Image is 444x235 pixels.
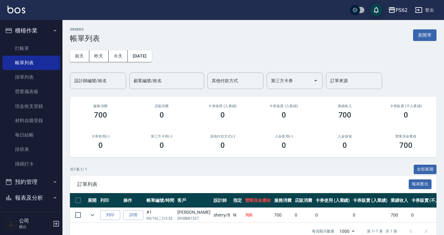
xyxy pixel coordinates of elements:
th: 客戶 [176,193,212,208]
h3: 服務消費 [77,104,124,108]
button: Open [311,76,321,86]
h2: 卡券使用 (入業績) [200,104,246,108]
th: 服務消費 [273,193,293,208]
th: 帳單編號/時間 [145,193,176,208]
button: 前天 [70,50,89,62]
a: 排班表 [2,142,60,157]
a: 掃碼打卡 [2,157,60,171]
h3: 帳單列表 [70,34,100,43]
button: 昨天 [89,50,109,62]
h3: 0 [282,141,286,150]
div: [PERSON_NAME] [177,209,210,216]
td: #1 [145,208,176,222]
button: 預約管理 [2,174,60,190]
h5: 公司 [19,218,51,224]
h2: ORDERS [70,27,100,32]
th: 卡券販賣 (入業績) [351,193,389,208]
button: expand row [88,210,97,220]
h3: 0 [220,141,225,150]
p: 共 1 筆, 1 / 1 [70,167,87,172]
button: 登出 [412,4,437,16]
img: Person [5,217,17,230]
a: 打帳單 [2,41,60,56]
a: 帳單列表 [2,56,60,70]
h3: 0 [220,111,225,119]
a: 每日結帳 [2,128,60,142]
a: 營業儀表板 [2,84,60,99]
td: 700 [389,208,410,222]
td: 0 [293,208,314,222]
button: 新開單 [413,29,437,41]
th: 展開 [86,193,99,208]
h2: 店販消費 [139,104,185,108]
td: sherry /8 [212,208,232,222]
h3: 0 [282,111,286,119]
a: 詳情 [123,210,143,220]
h3: 0 [404,111,408,119]
td: 700 [244,208,273,222]
a: 掛單列表 [2,70,60,84]
th: 業績收入 [389,193,410,208]
td: N [232,208,244,222]
h2: 營業現金應收 [383,134,429,138]
h2: 卡券販賣 (不入業績) [383,104,429,108]
h3: 0 [98,141,103,150]
th: 操作 [122,193,145,208]
h2: 業績收入 [322,104,368,108]
h2: 其他付款方式(-) [200,134,246,138]
h3: 700 [338,111,352,119]
button: 全部展開 [414,165,437,174]
th: 設計師 [212,193,232,208]
h2: 卡券販賣 (入業績) [261,104,307,108]
th: 卡券使用 (入業績) [314,193,352,208]
h3: 0 [343,141,347,150]
span: 訂單列表 [77,181,409,187]
a: 材料自購登錄 [2,113,60,128]
h2: 入金使用(-) [261,134,307,138]
button: 櫃檯作業 [2,22,60,39]
button: 今天 [109,50,128,62]
p: 09/16 (二) 13:32 [146,216,174,221]
img: Logo [7,6,25,13]
th: 營業現金應收 [244,193,273,208]
button: 報表及分析 [2,190,60,206]
button: save [370,4,382,16]
button: PS62 [386,4,410,17]
a: 新開單 [413,32,437,38]
td: 0 [314,208,352,222]
h2: 第三方卡券(-) [139,134,185,138]
p: 櫃台 [19,224,51,230]
h2: 卡券使用(-) [77,134,124,138]
th: 店販消費 [293,193,314,208]
div: PS62 [396,6,407,14]
p: 0938881327 [177,216,210,221]
h3: 700 [94,111,107,119]
th: 列印 [99,193,122,208]
p: 每頁顯示數量 [312,228,334,234]
h3: 0 [160,141,164,150]
h2: 入金儲值 [322,134,368,138]
a: 現金收支登錄 [2,99,60,113]
button: 列印 [100,210,120,220]
a: 報表目錄 [2,208,60,223]
h3: 0 [160,111,164,119]
td: 700 [273,208,293,222]
p: 第 1–1 筆 共 1 筆 [367,228,397,234]
a: 報表匯出 [409,181,432,187]
td: 0 [351,208,389,222]
button: 報表匯出 [409,179,432,189]
h3: 700 [399,141,412,150]
button: [DATE] [128,50,151,62]
th: 指定 [232,193,244,208]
